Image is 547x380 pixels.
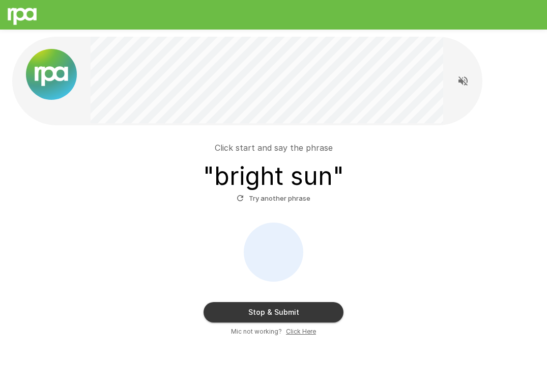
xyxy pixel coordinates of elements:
[26,49,77,100] img: new%2520logo%2520(1).png
[231,327,282,337] span: Mic not working?
[215,142,333,154] p: Click start and say the phrase
[234,191,313,206] button: Try another phrase
[204,302,343,322] button: Stop & Submit
[286,328,316,335] u: Click Here
[453,71,473,91] button: Read questions aloud
[203,162,344,191] h3: " bright sun "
